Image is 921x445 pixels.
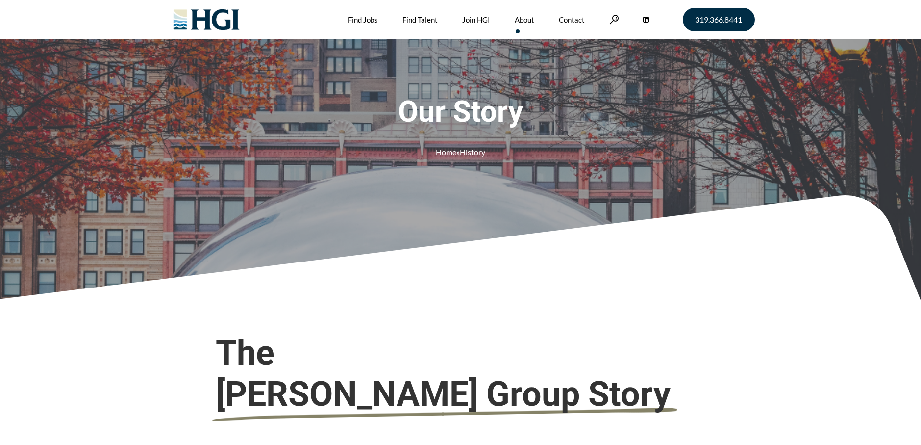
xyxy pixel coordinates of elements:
span: The [216,332,706,415]
a: Home [436,147,456,157]
span: » [436,147,485,157]
a: Search [609,15,619,24]
span: Our Story [319,94,603,130]
span: 319.366.8441 [695,16,742,24]
u: [PERSON_NAME] Group Story [216,373,671,415]
a: 319.366.8441 [683,8,755,31]
span: History [460,147,485,157]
